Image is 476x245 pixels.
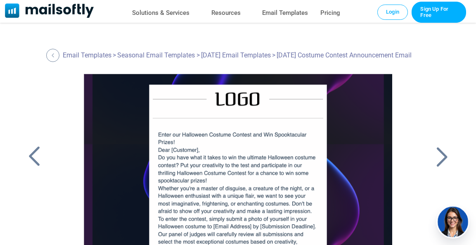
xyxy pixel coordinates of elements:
[132,7,189,19] a: Solutions & Services
[262,7,308,19] a: Email Templates
[412,2,466,23] a: Trial
[211,7,241,19] a: Resources
[201,51,271,59] a: [DATE] Email Templates
[431,146,452,167] a: Back
[5,3,94,19] a: Mailsoftly
[320,7,340,19] a: Pricing
[63,51,111,59] a: Email Templates
[46,49,62,62] a: Back
[377,5,408,19] a: Login
[117,51,195,59] a: Seasonal Email Templates
[24,146,45,167] a: Back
